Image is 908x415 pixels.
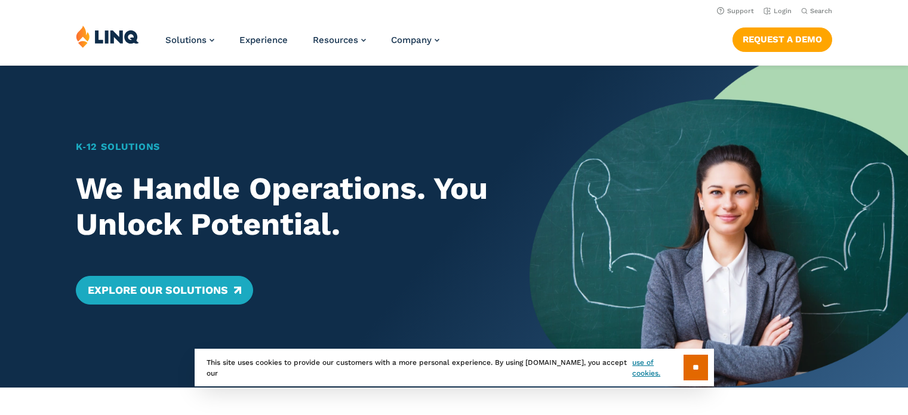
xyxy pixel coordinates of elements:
img: LINQ | K‑12 Software [76,25,139,48]
span: Search [810,7,832,15]
h1: K‑12 Solutions [76,140,493,154]
a: use of cookies. [632,357,683,379]
nav: Primary Navigation [165,25,439,64]
span: Resources [313,35,358,45]
a: Login [764,7,792,15]
h2: We Handle Operations. You Unlock Potential. [76,171,493,242]
a: Explore Our Solutions [76,276,253,305]
a: Request a Demo [732,27,832,51]
a: Support [717,7,754,15]
a: Solutions [165,35,214,45]
span: Solutions [165,35,207,45]
a: Company [391,35,439,45]
span: Company [391,35,432,45]
div: This site uses cookies to provide our customers with a more personal experience. By using [DOMAIN... [195,349,714,386]
nav: Button Navigation [732,25,832,51]
img: Home Banner [530,66,908,388]
button: Open Search Bar [801,7,832,16]
a: Experience [239,35,288,45]
a: Resources [313,35,366,45]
